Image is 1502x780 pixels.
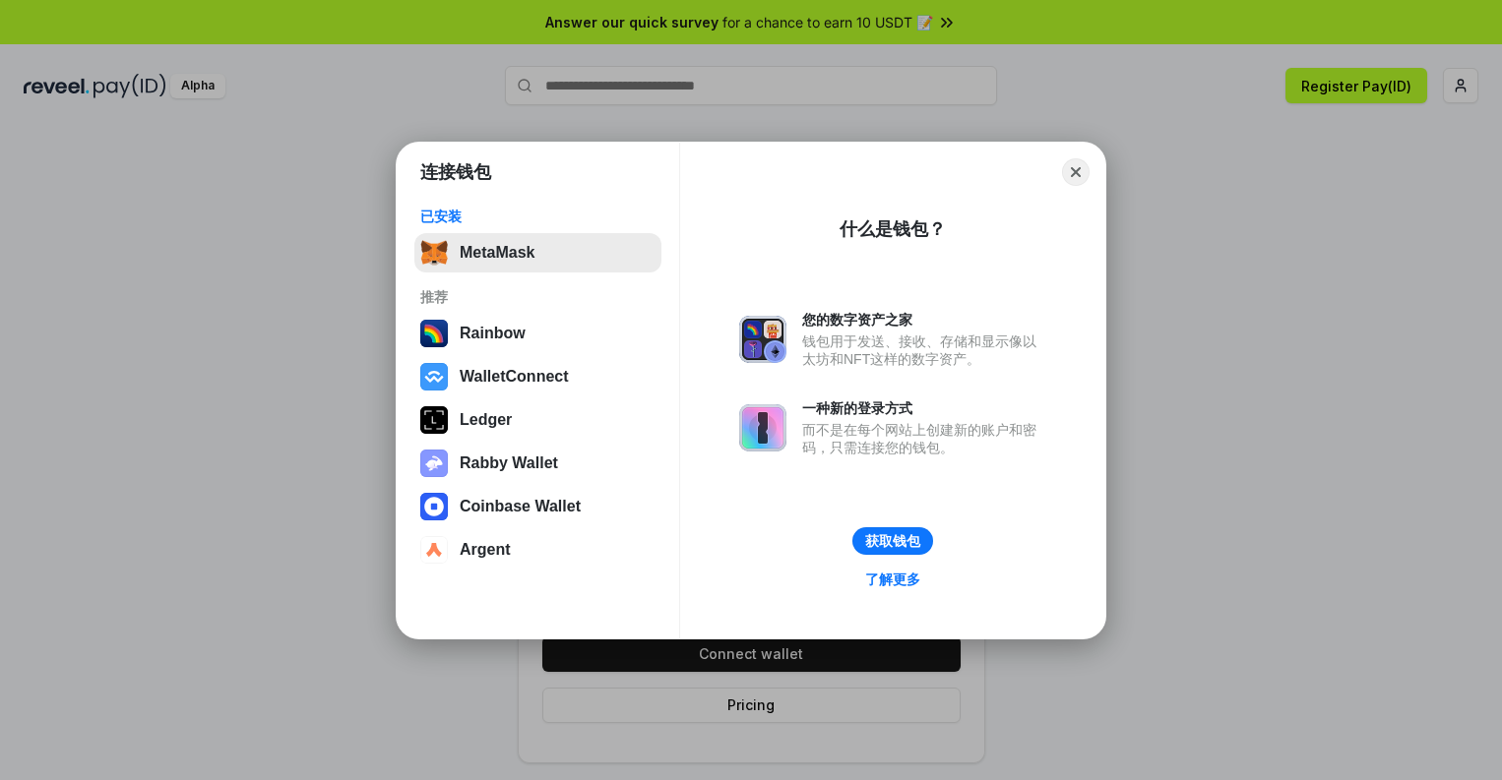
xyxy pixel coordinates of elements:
button: Close [1062,158,1090,186]
button: MetaMask [414,233,661,272]
h1: 连接钱包 [420,160,491,184]
div: Coinbase Wallet [460,498,581,515]
div: 什么是钱包？ [840,217,946,241]
div: 了解更多 [865,570,920,588]
div: 推荐 [420,288,656,306]
div: 而不是在每个网站上创建新的账户和密码，只需连接您的钱包。 [802,421,1046,456]
img: svg+xml,%3Csvg%20xmlns%3D%22http%3A%2F%2Fwww.w3.org%2F2000%2Fsvg%22%20fill%3D%22none%22%20viewBox... [739,316,786,363]
button: WalletConnect [414,357,661,396]
div: Ledger [460,411,512,429]
button: Coinbase Wallet [414,487,661,526]
img: svg+xml,%3Csvg%20xmlns%3D%22http%3A%2F%2Fwww.w3.org%2F2000%2Fsvg%22%20fill%3D%22none%22%20viewBox... [420,450,448,477]
div: 钱包用于发送、接收、存储和显示像以太坊和NFT这样的数字资产。 [802,332,1046,368]
div: WalletConnect [460,368,569,386]
button: Rabby Wallet [414,444,661,483]
div: Rabby Wallet [460,454,558,472]
img: svg+xml,%3Csvg%20width%3D%2228%22%20height%3D%2228%22%20viewBox%3D%220%200%2028%2028%22%20fill%3D... [420,363,448,390]
div: Argent [460,541,511,559]
img: svg+xml,%3Csvg%20width%3D%22120%22%20height%3D%22120%22%20viewBox%3D%220%200%20120%20120%22%20fil... [420,320,448,347]
div: MetaMask [460,244,534,262]
div: Rainbow [460,325,526,342]
img: svg+xml,%3Csvg%20width%3D%2228%22%20height%3D%2228%22%20viewBox%3D%220%200%2028%2028%22%20fill%3D... [420,536,448,564]
div: 您的数字资产之家 [802,311,1046,329]
button: Ledger [414,400,661,440]
div: 一种新的登录方式 [802,399,1046,417]
button: Argent [414,530,661,570]
a: 了解更多 [853,567,932,592]
div: 已安装 [420,208,656,225]
img: svg+xml,%3Csvg%20fill%3D%22none%22%20height%3D%2233%22%20viewBox%3D%220%200%2035%2033%22%20width%... [420,239,448,267]
button: 获取钱包 [852,527,933,555]
img: svg+xml,%3Csvg%20xmlns%3D%22http%3A%2F%2Fwww.w3.org%2F2000%2Fsvg%22%20width%3D%2228%22%20height%3... [420,406,448,434]
img: svg+xml,%3Csvg%20width%3D%2228%22%20height%3D%2228%22%20viewBox%3D%220%200%2028%2028%22%20fill%3D... [420,493,448,520]
div: 获取钱包 [865,532,920,550]
img: svg+xml,%3Csvg%20xmlns%3D%22http%3A%2F%2Fwww.w3.org%2F2000%2Fsvg%22%20fill%3D%22none%22%20viewBox... [739,404,786,451]
button: Rainbow [414,314,661,353]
